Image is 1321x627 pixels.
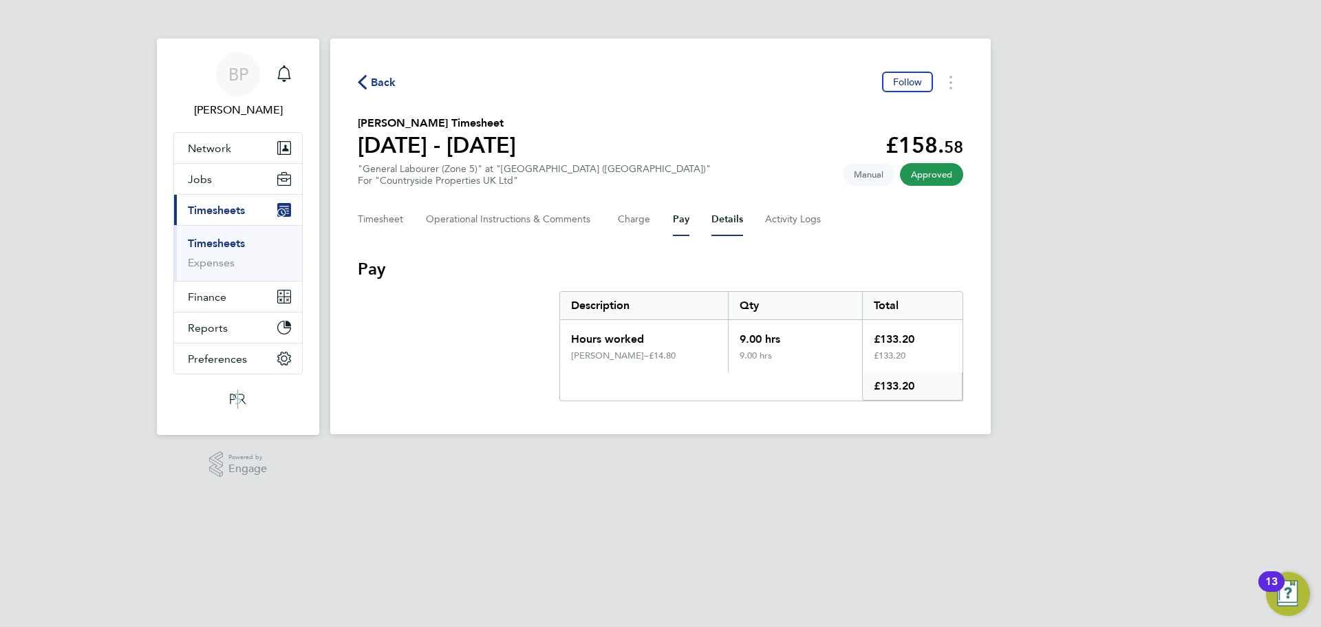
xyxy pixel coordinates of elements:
button: Reports [174,312,302,343]
div: [PERSON_NAME] [571,350,649,361]
button: Timesheet [358,203,404,236]
div: Hours worked [560,320,728,350]
button: Timesheets Menu [938,72,963,93]
span: – [644,350,649,361]
div: 9.00 hrs [728,350,862,372]
span: BP [228,65,248,83]
h3: Pay [358,258,963,280]
span: Ben Perkin [173,102,303,118]
button: Preferences [174,343,302,374]
div: £133.20 [862,350,963,372]
a: Powered byEngage [209,451,268,478]
div: 13 [1265,582,1278,599]
h2: [PERSON_NAME] Timesheet [358,115,516,131]
button: Network [174,133,302,163]
h1: [DATE] - [DATE] [358,131,516,159]
img: psrsolutions-logo-retina.png [226,388,250,410]
div: For "Countryside Properties UK Ltd" [358,175,711,187]
span: Finance [188,290,226,304]
button: Details [711,203,743,236]
div: Total [862,292,963,319]
div: 9.00 hrs [728,320,862,350]
div: "General Labourer (Zone 5)" at "[GEOGRAPHIC_DATA] ([GEOGRAPHIC_DATA])" [358,163,711,187]
section: Pay [358,258,963,401]
span: Back [371,74,396,91]
span: Reports [188,321,228,334]
button: Timesheets [174,195,302,225]
button: Open Resource Center, 13 new notifications [1266,572,1310,616]
app-decimal: £158. [885,132,963,158]
a: Timesheets [188,237,245,250]
a: Expenses [188,256,235,269]
div: £133.20 [862,372,963,401]
button: Charge [618,203,651,236]
span: This timesheet has been approved. [900,163,963,186]
nav: Main navigation [157,39,319,435]
div: Pay [559,291,963,401]
button: Back [358,74,396,91]
span: Engage [228,463,267,475]
button: Pay [673,203,689,236]
span: Follow [893,76,922,88]
div: Timesheets [174,225,302,281]
span: Network [188,142,231,155]
a: BP[PERSON_NAME] [173,52,303,118]
span: Preferences [188,352,247,365]
span: Timesheets [188,204,245,217]
button: Activity Logs [765,203,823,236]
div: £14.80 [649,350,717,361]
div: Qty [728,292,862,319]
div: £133.20 [862,320,963,350]
button: Finance [174,281,302,312]
a: Go to home page [173,388,303,410]
button: Follow [882,72,933,92]
button: Operational Instructions & Comments [426,203,596,236]
span: 58 [944,137,963,157]
span: Powered by [228,451,267,463]
span: Jobs [188,173,212,186]
span: This timesheet was manually created. [843,163,894,186]
button: Jobs [174,164,302,194]
div: Description [560,292,728,319]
